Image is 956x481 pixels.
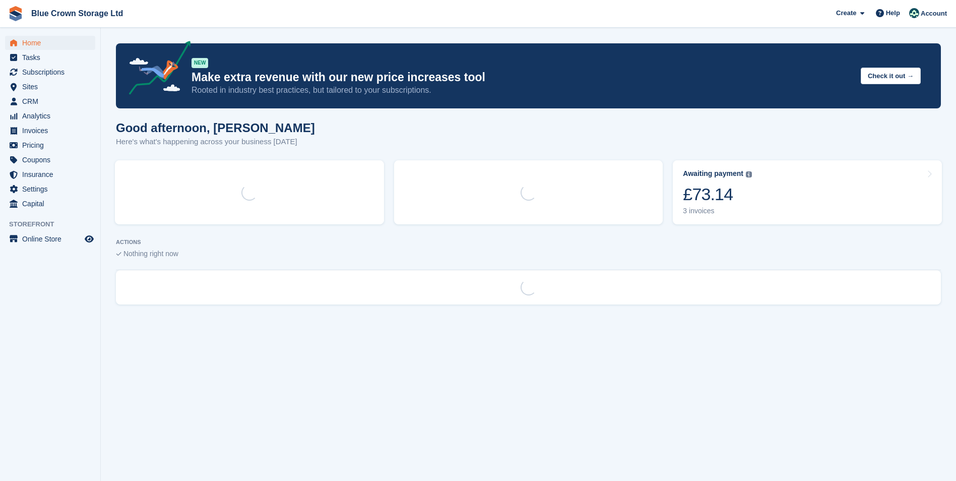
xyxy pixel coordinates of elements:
[683,207,752,215] div: 3 invoices
[5,182,95,196] a: menu
[192,85,853,96] p: Rooted in industry best practices, but tailored to your subscriptions.
[5,138,95,152] a: menu
[9,219,100,229] span: Storefront
[921,9,947,19] span: Account
[836,8,856,18] span: Create
[673,160,942,224] a: Awaiting payment £73.14 3 invoices
[120,41,191,98] img: price-adjustments-announcement-icon-8257ccfd72463d97f412b2fc003d46551f7dbcb40ab6d574587a9cd5c0d94...
[22,138,83,152] span: Pricing
[746,171,752,177] img: icon-info-grey-7440780725fd019a000dd9b08b2336e03edf1995a4989e88bcd33f0948082b44.svg
[5,153,95,167] a: menu
[27,5,127,22] a: Blue Crown Storage Ltd
[22,50,83,65] span: Tasks
[22,182,83,196] span: Settings
[22,232,83,246] span: Online Store
[22,94,83,108] span: CRM
[5,36,95,50] a: menu
[5,197,95,211] a: menu
[22,65,83,79] span: Subscriptions
[5,65,95,79] a: menu
[22,109,83,123] span: Analytics
[116,239,941,246] p: ACTIONS
[5,80,95,94] a: menu
[22,153,83,167] span: Coupons
[22,124,83,138] span: Invoices
[683,169,743,178] div: Awaiting payment
[116,136,315,148] p: Here's what's happening across your business [DATE]
[886,8,900,18] span: Help
[116,121,315,135] h1: Good afternoon, [PERSON_NAME]
[5,109,95,123] a: menu
[22,80,83,94] span: Sites
[683,184,752,205] div: £73.14
[116,252,121,256] img: blank_slate_check_icon-ba018cac091ee9be17c0a81a6c232d5eb81de652e7a59be601be346b1b6ddf79.svg
[22,197,83,211] span: Capital
[861,68,921,84] button: Check it out →
[22,167,83,182] span: Insurance
[22,36,83,50] span: Home
[192,70,853,85] p: Make extra revenue with our new price increases tool
[5,232,95,246] a: menu
[192,58,208,68] div: NEW
[5,50,95,65] a: menu
[5,167,95,182] a: menu
[123,250,178,258] span: Nothing right now
[83,233,95,245] a: Preview store
[5,124,95,138] a: menu
[909,8,919,18] img: John Marshall
[5,94,95,108] a: menu
[8,6,23,21] img: stora-icon-8386f47178a22dfd0bd8f6a31ec36ba5ce8667c1dd55bd0f319d3a0aa187defe.svg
